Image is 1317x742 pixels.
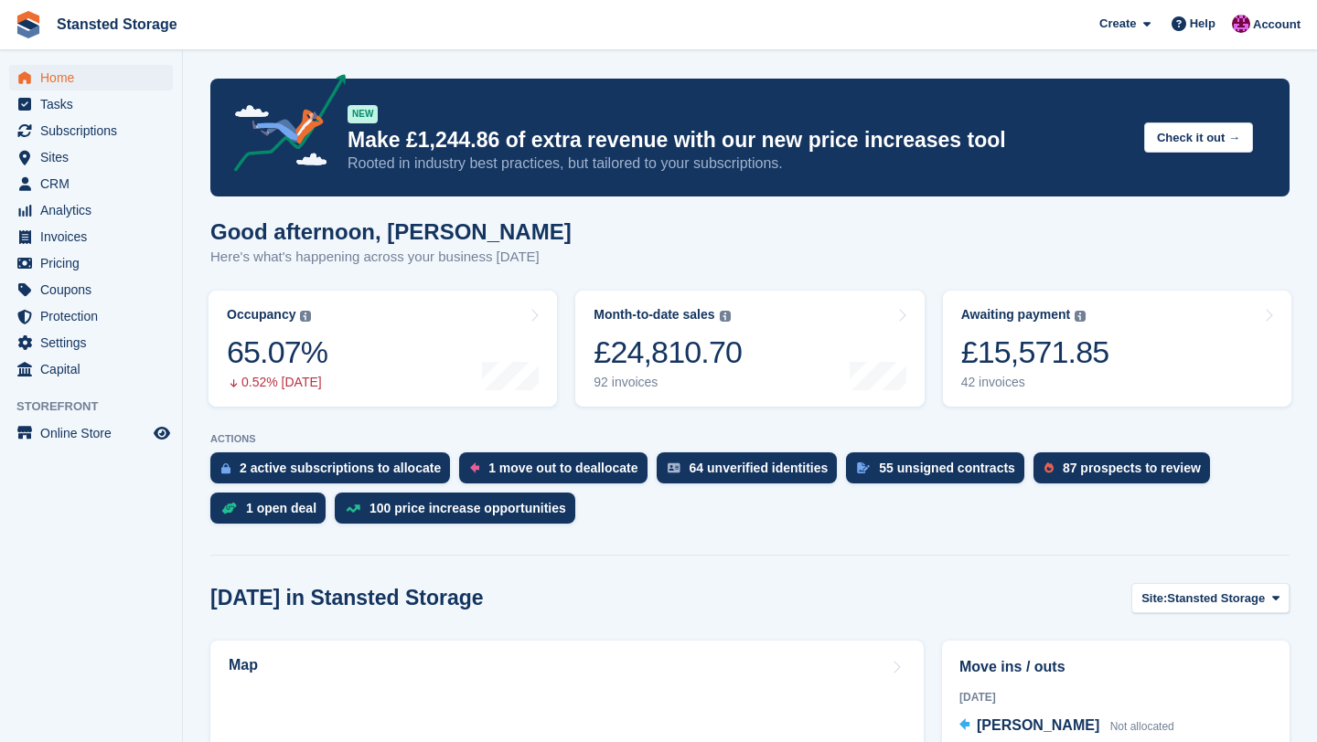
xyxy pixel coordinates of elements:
div: 55 unsigned contracts [879,461,1015,475]
span: Online Store [40,420,150,446]
a: 87 prospects to review [1033,452,1219,493]
div: Awaiting payment [961,307,1071,323]
button: Check it out → [1144,122,1253,153]
div: 1 open deal [246,501,316,515]
div: NEW [348,105,378,123]
span: Sites [40,144,150,170]
a: Preview store [151,422,173,444]
img: Jonathan Crick [1232,15,1250,33]
img: icon-info-grey-7440780725fd019a000dd9b08b2336e03edf1995a4989e88bcd33f0948082b44.svg [720,311,731,322]
span: Help [1190,15,1215,33]
span: Protection [40,303,150,329]
div: Month-to-date sales [594,307,714,323]
div: Occupancy [227,307,295,323]
button: Site: Stansted Storage [1131,583,1290,613]
a: Occupancy 65.07% 0.52% [DATE] [209,291,557,407]
a: 2 active subscriptions to allocate [210,452,459,493]
span: Pricing [40,250,150,276]
a: menu [9,250,173,276]
span: Analytics [40,197,150,223]
img: contract_signature_icon-13c848040528278c33f63329250d36e43548de30e8caae1d1a13099fd9432cc5.svg [857,462,870,473]
img: move_outs_to_deallocate_icon-f764333ba52eb49d3ac5e1228854f67142a1ed5810a6f6cc68b1a99e826820c5.svg [470,462,479,473]
p: Rooted in industry best practices, but tailored to your subscriptions. [348,154,1130,174]
a: Month-to-date sales £24,810.70 92 invoices [575,291,924,407]
div: 0.52% [DATE] [227,375,327,390]
a: 100 price increase opportunities [335,493,584,533]
div: 42 invoices [961,375,1109,390]
div: 100 price increase opportunities [369,501,566,515]
div: [DATE] [959,689,1272,705]
span: Stansted Storage [1167,589,1265,608]
a: menu [9,65,173,90]
div: £24,810.70 [594,334,742,371]
div: 2 active subscriptions to allocate [240,461,441,475]
h2: Map [229,657,258,673]
div: 92 invoices [594,375,742,390]
h1: Good afternoon, [PERSON_NAME] [210,219,572,244]
span: Invoices [40,224,150,249]
div: 65.07% [227,334,327,371]
img: deal-1b604bf984904fb50ccaf53a9ad4b4a5d6e5aea283cecdc64d6e3604feb123c2.svg [221,502,237,514]
span: Create [1099,15,1136,33]
div: 87 prospects to review [1063,461,1201,475]
a: [PERSON_NAME] Not allocated [959,715,1174,738]
img: price_increase_opportunities-93ffe204e8149a01c8c9dc8f82e8f89637d9d84a8eef4429ea346261dce0b2c0.svg [346,504,360,513]
span: Capital [40,356,150,382]
img: stora-icon-8386f47178a22dfd0bd8f6a31ec36ba5ce8667c1dd55bd0f319d3a0aa187defe.svg [15,11,42,38]
a: menu [9,330,173,355]
p: ACTIONS [210,433,1290,445]
a: menu [9,303,173,329]
a: 1 open deal [210,493,335,533]
div: 1 move out to deallocate [488,461,637,475]
a: menu [9,91,173,117]
a: Stansted Storage [49,9,185,39]
a: 55 unsigned contracts [846,452,1033,493]
span: Account [1253,16,1301,34]
a: menu [9,224,173,249]
img: verify_identity-adf6edd0f0f0b5bbfe63781bf79b02c33cf7c696d77639b501bdc392416b5a36.svg [668,462,680,473]
div: £15,571.85 [961,334,1109,371]
span: Subscriptions [40,118,150,143]
a: Awaiting payment £15,571.85 42 invoices [943,291,1291,407]
a: 64 unverified identities [657,452,847,493]
div: 64 unverified identities [690,461,829,475]
img: prospect-51fa495bee0391a8d652442698ab0144808aea92771e9ea1ae160a38d050c398.svg [1044,462,1054,473]
p: Make £1,244.86 of extra revenue with our new price increases tool [348,127,1130,154]
span: CRM [40,171,150,196]
a: menu [9,171,173,196]
span: Storefront [16,397,182,416]
span: Not allocated [1110,720,1174,733]
span: Home [40,65,150,90]
p: Here's what's happening across your business [DATE] [210,247,572,268]
h2: [DATE] in Stansted Storage [210,586,484,610]
span: Coupons [40,277,150,302]
img: icon-info-grey-7440780725fd019a000dd9b08b2336e03edf1995a4989e88bcd33f0948082b44.svg [300,311,311,322]
a: menu [9,356,173,382]
span: Settings [40,330,150,355]
span: Site: [1141,589,1167,608]
img: icon-info-grey-7440780725fd019a000dd9b08b2336e03edf1995a4989e88bcd33f0948082b44.svg [1075,311,1086,322]
span: Tasks [40,91,150,117]
a: 1 move out to deallocate [459,452,656,493]
img: price-adjustments-announcement-icon-8257ccfd72463d97f412b2fc003d46551f7dbcb40ab6d574587a9cd5c0d94... [219,74,347,178]
a: menu [9,420,173,446]
a: menu [9,118,173,143]
img: active_subscription_to_allocate_icon-d502201f5373d7db506a760aba3b589e785aa758c864c3986d89f69b8ff3... [221,462,230,474]
h2: Move ins / outs [959,656,1272,678]
a: menu [9,144,173,170]
span: [PERSON_NAME] [977,717,1099,733]
a: menu [9,197,173,223]
a: menu [9,277,173,302]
